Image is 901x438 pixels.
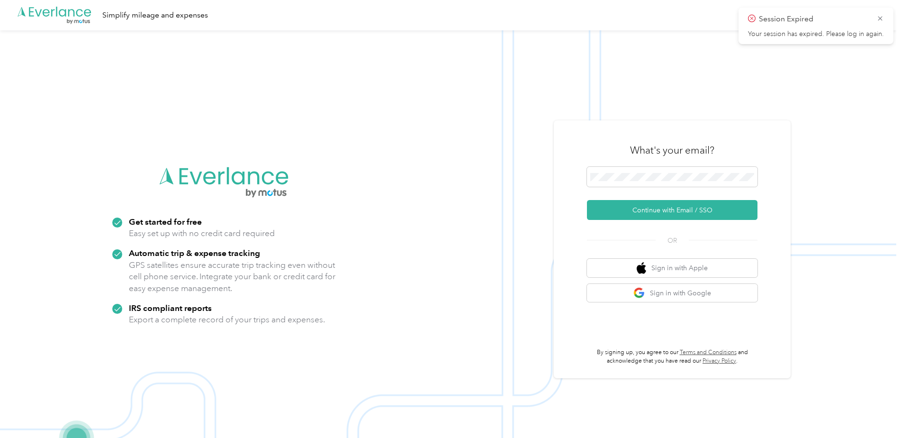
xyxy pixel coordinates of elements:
[848,385,901,438] iframe: Everlance-gr Chat Button Frame
[129,259,336,294] p: GPS satellites ensure accurate trip tracking even without cell phone service. Integrate your bank...
[587,259,757,277] button: apple logoSign in with Apple
[633,287,645,299] img: google logo
[759,13,870,25] p: Session Expired
[587,284,757,302] button: google logoSign in with Google
[703,357,736,365] a: Privacy Policy
[129,248,260,258] strong: Automatic trip & expense tracking
[656,236,689,246] span: OR
[129,228,275,239] p: Easy set up with no credit card required
[680,349,737,356] a: Terms and Conditions
[637,262,646,274] img: apple logo
[129,314,325,326] p: Export a complete record of your trips and expenses.
[129,303,212,313] strong: IRS compliant reports
[587,348,757,365] p: By signing up, you agree to our and acknowledge that you have read our .
[102,9,208,21] div: Simplify mileage and expenses
[748,30,884,38] p: Your session has expired. Please log in again.
[630,144,714,157] h3: What's your email?
[587,200,757,220] button: Continue with Email / SSO
[129,217,202,227] strong: Get started for free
